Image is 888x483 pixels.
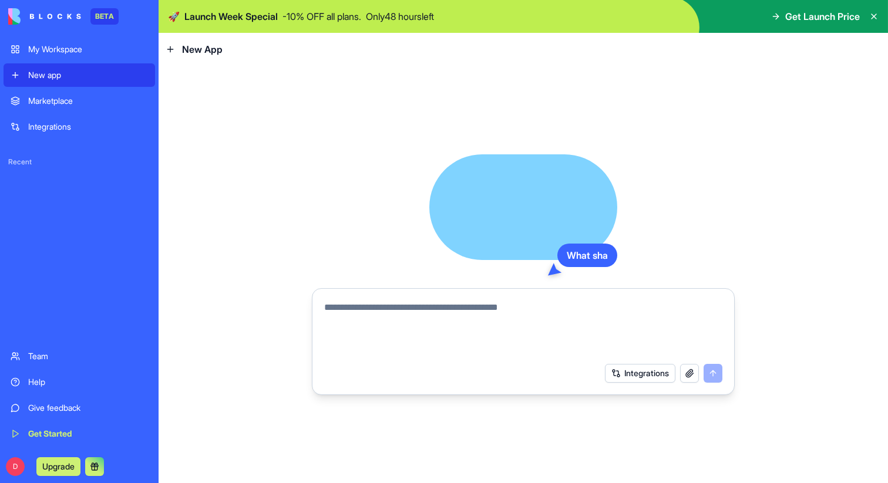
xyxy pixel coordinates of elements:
a: Marketplace [4,89,155,113]
a: Integrations [4,115,155,139]
div: Integrations [28,121,148,133]
a: Team [4,344,155,368]
a: Get Started [4,422,155,445]
span: New App [182,42,223,56]
div: My Workspace [28,43,148,55]
a: Help [4,370,155,394]
button: Integrations [605,364,675,383]
button: Upgrade [36,457,80,476]
a: Give feedback [4,396,155,420]
div: Help [28,376,148,388]
div: Get Started [28,428,148,440]
p: - 10 % OFF all plans. [282,9,361,23]
p: Only 48 hours left [366,9,434,23]
span: Launch Week Special [184,9,278,23]
div: What sha [557,244,617,267]
div: Marketplace [28,95,148,107]
a: Upgrade [36,460,80,472]
a: My Workspace [4,38,155,61]
div: Give feedback [28,402,148,414]
img: logo [8,8,81,25]
a: BETA [8,8,119,25]
span: Get Launch Price [785,9,860,23]
div: Team [28,350,148,362]
div: BETA [90,8,119,25]
a: New app [4,63,155,87]
span: D [6,457,25,476]
span: 🚀 [168,9,180,23]
span: Recent [4,157,155,167]
div: New app [28,69,148,81]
